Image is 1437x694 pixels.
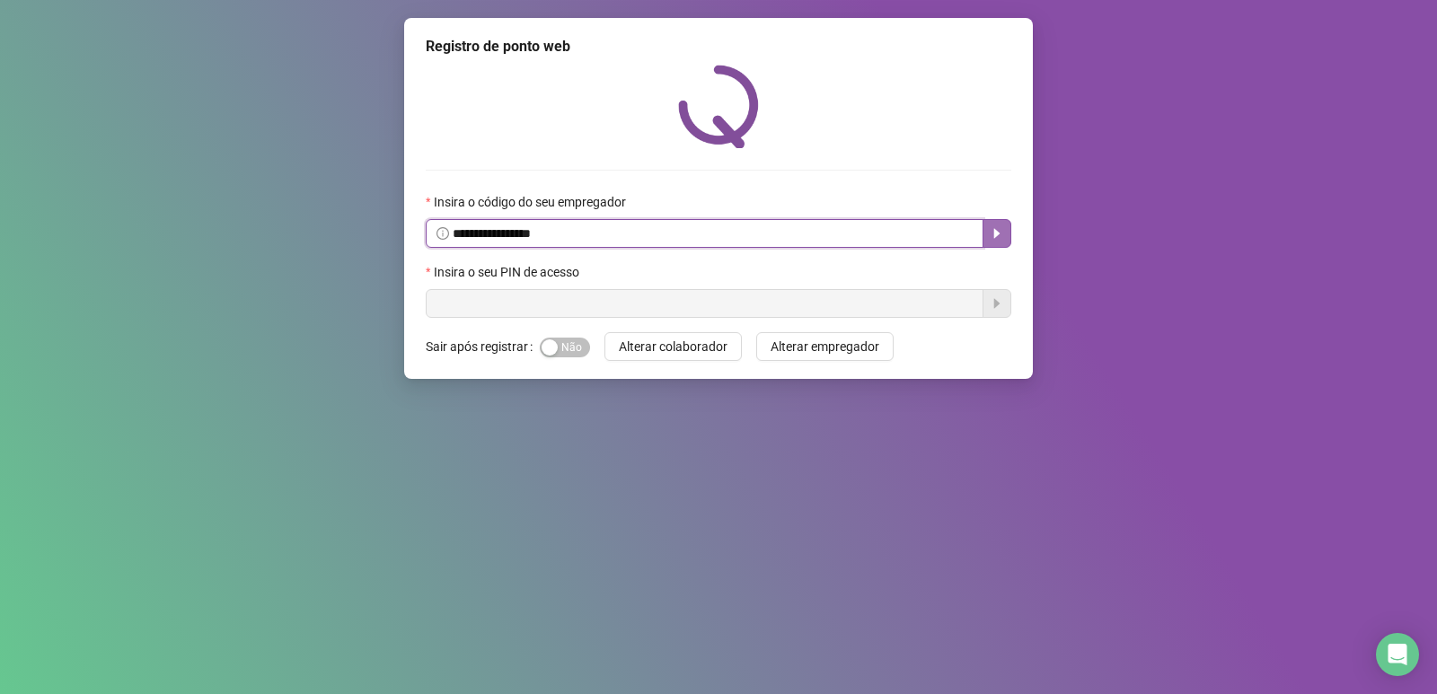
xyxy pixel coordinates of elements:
[756,332,894,361] button: Alterar empregador
[426,262,591,282] label: Insira o seu PIN de acesso
[771,337,879,356] span: Alterar empregador
[990,226,1004,241] span: caret-right
[1376,633,1419,676] div: Open Intercom Messenger
[426,332,540,361] label: Sair após registrar
[678,65,759,148] img: QRPoint
[604,332,742,361] button: Alterar colaborador
[436,227,449,240] span: info-circle
[426,192,638,212] label: Insira o código do seu empregador
[619,337,727,356] span: Alterar colaborador
[426,36,1011,57] div: Registro de ponto web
